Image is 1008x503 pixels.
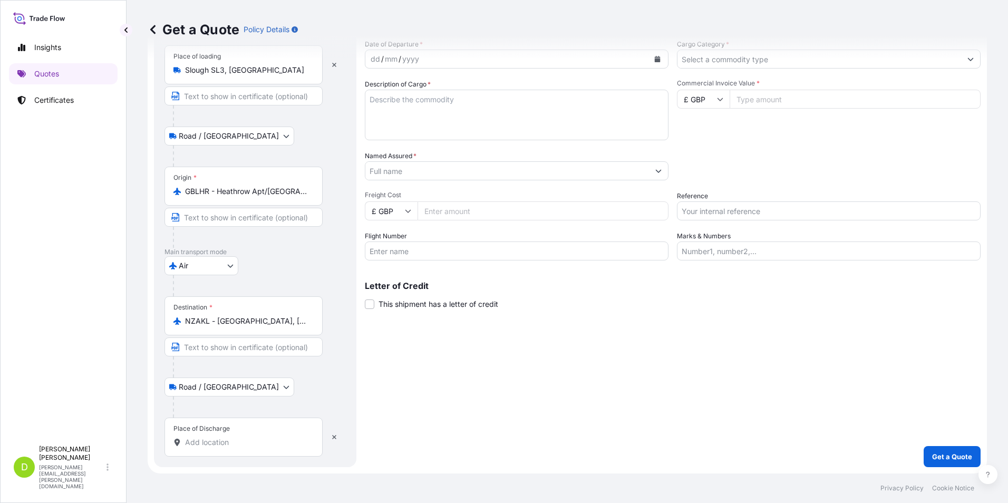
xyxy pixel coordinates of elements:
[381,53,384,65] div: /
[880,484,924,492] a: Privacy Policy
[384,53,399,65] div: month,
[164,86,323,105] input: Text to appear on certificate
[185,65,309,75] input: Place of loading
[677,50,961,69] input: Select a commodity type
[164,378,294,396] button: Select transport
[677,201,981,220] input: Your internal reference
[164,127,294,146] button: Select transport
[365,191,668,199] span: Freight Cost
[173,303,212,312] div: Destination
[164,208,323,227] input: Text to appear on certificate
[34,69,59,79] p: Quotes
[164,256,238,275] button: Select transport
[730,90,981,109] input: Type amount
[365,241,668,260] input: Enter name
[365,79,431,90] label: Description of Cargo
[185,316,309,326] input: Destination
[185,186,309,197] input: Origin
[932,451,972,462] p: Get a Quote
[173,173,197,182] div: Origin
[379,299,498,309] span: This shipment has a letter of credit
[677,231,731,241] label: Marks & Numbers
[365,151,416,161] label: Named Assured
[9,63,118,84] a: Quotes
[173,424,230,433] div: Place of Discharge
[39,445,104,462] p: [PERSON_NAME] [PERSON_NAME]
[418,201,668,220] input: Enter amount
[21,462,28,472] span: D
[924,446,981,467] button: Get a Quote
[185,437,309,448] input: Place of Discharge
[244,24,289,35] p: Policy Details
[9,90,118,111] a: Certificates
[164,337,323,356] input: Text to appear on certificate
[370,53,381,65] div: day,
[401,53,420,65] div: year,
[649,161,668,180] button: Show suggestions
[9,37,118,58] a: Insights
[34,95,74,105] p: Certificates
[34,42,61,53] p: Insights
[39,464,104,489] p: [PERSON_NAME][EMAIL_ADDRESS][PERSON_NAME][DOMAIN_NAME]
[961,50,980,69] button: Show suggestions
[677,191,708,201] label: Reference
[399,53,401,65] div: /
[365,231,407,241] label: Flight Number
[677,241,981,260] input: Number1, number2,...
[677,79,981,88] span: Commercial Invoice Value
[148,21,239,38] p: Get a Quote
[179,382,279,392] span: Road / [GEOGRAPHIC_DATA]
[932,484,974,492] a: Cookie Notice
[365,282,981,290] p: Letter of Credit
[179,260,188,271] span: Air
[164,248,346,256] p: Main transport mode
[649,51,666,67] button: Calendar
[365,161,649,180] input: Full name
[179,131,279,141] span: Road / [GEOGRAPHIC_DATA]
